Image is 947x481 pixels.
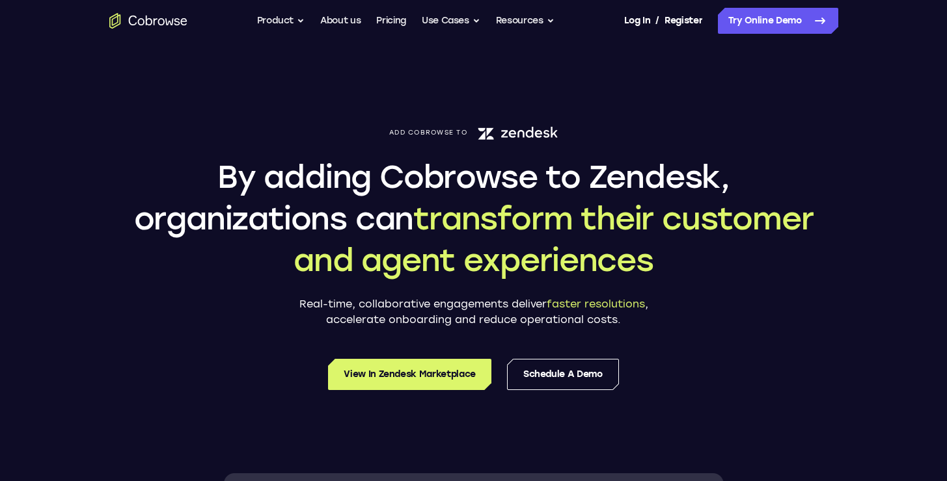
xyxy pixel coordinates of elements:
a: Try Online Demo [718,8,838,34]
span: transform their customer and agent experiences [294,200,813,279]
span: faster resolutions [547,298,645,310]
button: Product [257,8,305,34]
a: About us [320,8,361,34]
a: View in Zendesk Marketplace [328,359,491,390]
a: Log In [624,8,650,34]
a: Pricing [376,8,406,34]
button: Resources [496,8,555,34]
a: Go to the home page [109,13,187,29]
p: Real-time, collaborative engagements deliver , accelerate onboarding and reduce operational costs. [279,296,669,328]
a: Schedule a Demo [507,359,619,390]
button: Use Cases [422,8,480,34]
h1: By adding Cobrowse to Zendesk, organizations can [109,156,838,281]
a: Register [665,8,702,34]
span: Add Cobrowse to [389,129,467,136]
span: / [655,13,659,29]
img: Zendesk logo [478,125,558,140]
